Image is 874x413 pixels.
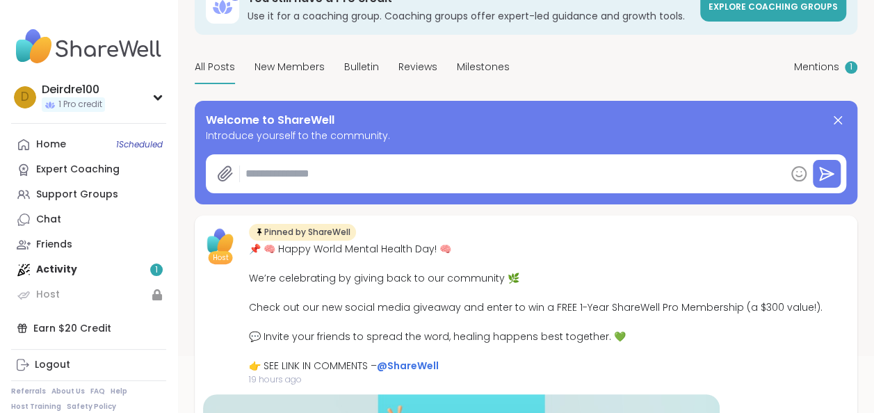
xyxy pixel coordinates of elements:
span: 1 [850,61,852,73]
span: All Posts [195,60,235,74]
a: Referrals [11,387,46,396]
span: Mentions [794,60,839,74]
div: Friends [36,238,72,252]
div: Pinned by ShareWell [249,224,356,241]
a: Chat [11,207,166,232]
span: 19 hours ago [249,373,823,386]
div: Expert Coaching [36,163,120,177]
div: Deirdre100 [42,82,105,97]
span: 1 Pro credit [58,99,102,111]
div: Support Groups [36,188,118,202]
a: About Us [51,387,85,396]
a: Home1Scheduled [11,132,166,157]
a: Expert Coaching [11,157,166,182]
div: Logout [35,358,70,372]
a: Logout [11,353,166,378]
img: ShareWell Nav Logo [11,22,166,71]
a: Safety Policy [67,402,116,412]
a: Friends [11,232,166,257]
span: New Members [254,60,325,74]
div: 📌 🧠 Happy World Mental Health Day! 🧠 We’re celebrating by giving back to our community 🌿 Check ou... [249,242,823,373]
span: 1 Scheduled [116,139,163,150]
a: Help [111,387,127,396]
div: Host [36,288,60,302]
a: Host [11,282,166,307]
span: Explore Coaching Groups [709,1,838,13]
div: Earn $20 Credit [11,316,166,341]
a: Host Training [11,402,61,412]
div: Home [36,138,66,152]
span: Bulletin [344,60,379,74]
a: Support Groups [11,182,166,207]
span: Host [213,252,229,263]
span: Milestones [457,60,510,74]
img: ShareWell [203,224,238,259]
span: D [21,88,29,106]
a: FAQ [90,387,105,396]
a: @ShareWell [377,359,439,373]
span: Welcome to ShareWell [206,112,334,129]
h3: Use it for a coaching group. Coaching groups offer expert-led guidance and growth tools. [248,9,692,23]
span: Introduce yourself to the community. [206,129,846,143]
span: Reviews [398,60,437,74]
div: Chat [36,213,61,227]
